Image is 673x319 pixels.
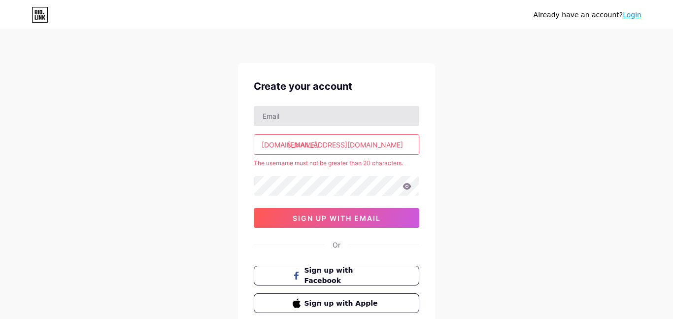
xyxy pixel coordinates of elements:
div: [DOMAIN_NAME]/ [262,140,320,150]
span: Sign up with Apple [304,298,381,309]
button: sign up with email [254,208,419,228]
span: sign up with email [293,214,381,222]
span: Sign up with Facebook [304,265,381,286]
div: Already have an account? [534,10,641,20]
button: Sign up with Facebook [254,266,419,285]
button: Sign up with Apple [254,293,419,313]
a: Login [623,11,641,19]
div: The username must not be greater than 20 characters. [254,159,419,168]
input: Email [254,106,419,126]
div: Or [333,240,340,250]
div: Create your account [254,79,419,94]
input: username [254,135,419,154]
